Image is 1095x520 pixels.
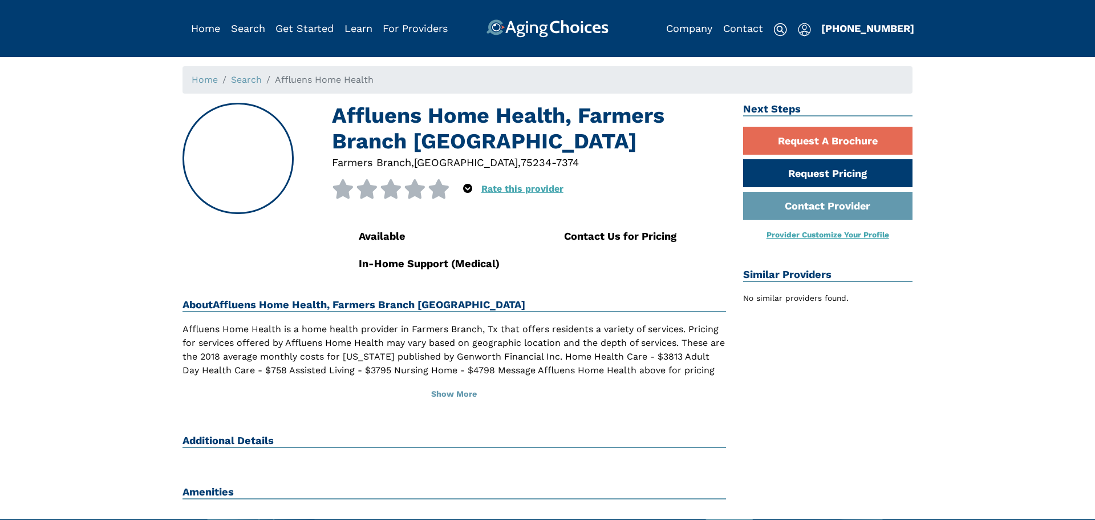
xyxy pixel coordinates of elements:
[414,156,518,168] span: [GEOGRAPHIC_DATA]
[275,74,374,85] span: Affluens Home Health
[359,256,521,271] div: In-Home Support (Medical)
[332,156,411,168] span: Farmers Branch
[191,22,220,34] a: Home
[743,159,913,187] a: Request Pricing
[231,74,262,85] a: Search
[821,22,914,34] a: [PHONE_NUMBER]
[182,66,912,94] nav: breadcrumb
[344,22,372,34] a: Learn
[332,103,726,155] h1: Affluens Home Health, Farmers Branch [GEOGRAPHIC_DATA]
[521,155,579,170] div: 75234-7374
[743,127,913,155] a: Request A Brochure
[182,299,726,312] h2: About Affluens Home Health, Farmers Branch [GEOGRAPHIC_DATA]
[743,103,913,116] h2: Next Steps
[798,19,811,38] div: Popover trigger
[463,179,472,199] div: Popover trigger
[411,156,414,168] span: ,
[231,22,265,34] a: Search
[182,382,726,407] button: Show More
[743,268,913,282] h2: Similar Providers
[182,486,726,499] h2: Amenities
[773,23,787,37] img: search-icon.svg
[743,292,913,304] div: No similar providers found.
[518,156,521,168] span: ,
[275,22,334,34] a: Get Started
[192,74,218,85] a: Home
[666,22,712,34] a: Company
[564,228,726,244] div: Contact Us for Pricing
[723,22,763,34] a: Contact
[182,434,726,448] h2: Additional Details
[486,19,609,38] img: AgingChoices
[743,192,913,220] a: Contact Provider
[798,23,811,37] img: user-icon.svg
[383,22,448,34] a: For Providers
[766,230,889,239] a: Provider Customize Your Profile
[182,323,726,391] p: Affluens Home Health is a home health provider in Farmers Branch, Tx that offers residents a vari...
[481,183,563,194] a: Rate this provider
[359,228,521,244] div: Available
[231,19,265,38] div: Popover trigger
